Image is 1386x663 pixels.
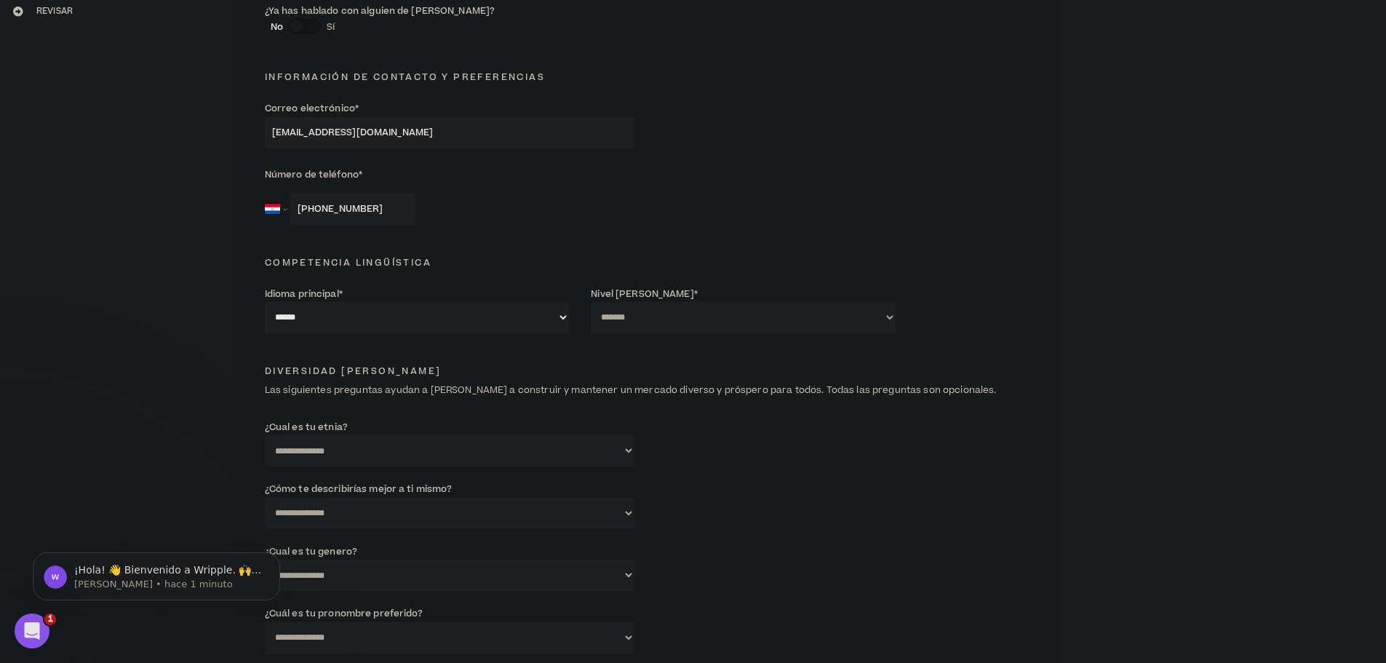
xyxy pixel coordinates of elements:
[265,384,997,397] font: Las siguientes preguntas ayudan a [PERSON_NAME] a construir y mantener un mercado diverso y prósp...
[48,613,53,625] font: 1
[265,71,545,84] font: Información de contacto y preferencias
[265,168,359,181] font: Número de teléfono
[15,614,49,648] iframe: Chat en vivo de Intercom
[265,365,442,378] font: Diversidad [PERSON_NAME]
[327,20,335,33] font: Sí
[289,18,321,34] button: NoSí
[265,545,357,558] font: ¿Cual es tu genero?
[265,256,431,269] font: Competencia lingüística
[265,4,495,17] font: ¿Ya has hablado con alguien de [PERSON_NAME]?
[265,102,355,115] font: Correo electrónico
[271,20,283,33] font: No
[265,483,453,496] font: ¿Cómo te describirías mejor a ti mismo?
[265,607,423,620] font: ¿Cuál es tu pronombre preferido?
[265,421,348,434] font: ¿Cual es tu etnia?
[11,522,302,624] iframe: Mensaje de notificaciones del intercomunicador
[591,287,693,301] font: Nivel [PERSON_NAME]
[265,117,634,148] input: Introducir correo electrónico
[265,287,339,301] font: Idioma principal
